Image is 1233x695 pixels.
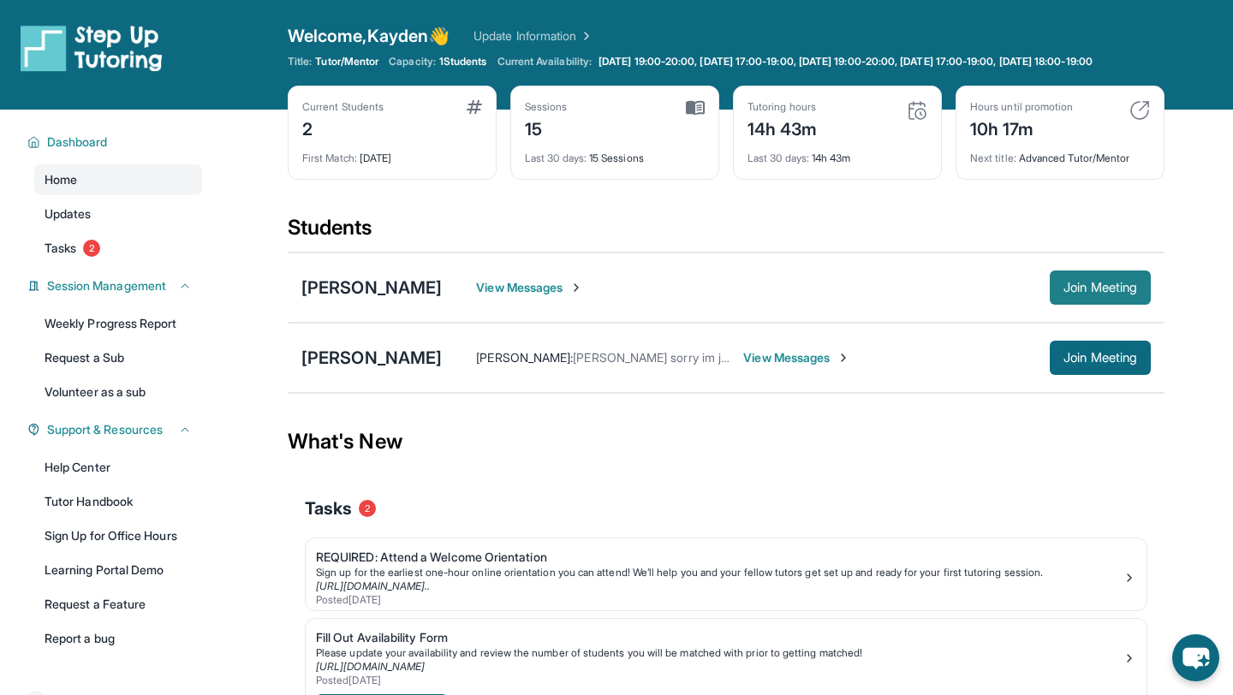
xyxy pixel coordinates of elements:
div: What's New [288,404,1164,479]
span: 2 [83,240,100,257]
span: Title: [288,55,312,68]
div: [PERSON_NAME] [301,276,442,300]
img: card [907,100,927,121]
a: Help Center [34,452,202,483]
button: Session Management [40,277,192,294]
span: Current Availability: [497,55,592,68]
a: Weekly Progress Report [34,308,202,339]
div: Students [288,214,1164,252]
a: Tasks2 [34,233,202,264]
a: [URL][DOMAIN_NAME] [316,660,425,673]
img: card [467,100,482,114]
div: 2 [302,114,384,141]
span: Last 30 days : [748,151,809,164]
div: Sessions [525,100,568,114]
div: 15 [525,114,568,141]
span: [PERSON_NAME] : [476,350,573,365]
a: Request a Feature [34,589,202,620]
span: 2 [359,500,376,517]
div: 14h 43m [748,141,927,165]
a: REQUIRED: Attend a Welcome OrientationSign up for the earliest one-hour online orientation you ca... [306,538,1147,610]
button: Support & Resources [40,421,192,438]
a: Learning Portal Demo [34,555,202,585]
span: 1 Students [439,55,487,68]
span: Next title : [970,151,1016,164]
span: Updates [45,205,92,223]
span: Session Management [47,277,166,294]
div: [DATE] [302,141,482,165]
span: Capacity: [389,55,436,68]
img: Chevron-Right [837,351,850,365]
a: Volunteer as a sub [34,377,202,407]
a: Updates [34,199,202,229]
div: REQUIRED: Attend a Welcome Orientation [316,549,1123,566]
img: Chevron Right [576,27,593,45]
span: View Messages [476,279,583,296]
span: First Match : [302,151,357,164]
a: [URL][DOMAIN_NAME].. [316,579,430,592]
div: [PERSON_NAME] [301,346,442,370]
span: View Messages [743,349,850,366]
button: Join Meeting [1050,270,1151,305]
div: Hours until promotion [970,100,1073,114]
span: Tutor/Mentor [315,55,378,68]
div: Posted [DATE] [316,593,1123,607]
span: Dashboard [47,134,108,151]
span: Tasks [45,240,76,257]
a: Sign Up for Office Hours [34,520,202,551]
div: Tutoring hours [748,100,818,114]
span: Support & Resources [47,421,163,438]
div: Current Students [302,100,384,114]
a: Home [34,164,202,195]
a: Tutor Handbook [34,486,202,517]
span: Join Meeting [1063,282,1137,293]
a: Request a Sub [34,342,202,373]
button: chat-button [1172,634,1219,681]
span: Tasks [305,496,352,520]
img: logo [21,24,163,72]
span: [PERSON_NAME] sorry im joining right now [573,350,808,365]
div: Advanced Tutor/Mentor [970,141,1150,165]
div: 15 Sessions [525,141,705,165]
span: [DATE] 19:00-20:00, [DATE] 17:00-19:00, [DATE] 19:00-20:00, [DATE] 17:00-19:00, [DATE] 18:00-19:00 [599,55,1093,68]
div: Fill Out Availability Form [316,629,1123,646]
button: Dashboard [40,134,192,151]
div: 10h 17m [970,114,1073,141]
img: card [1129,100,1150,121]
img: Chevron-Right [569,281,583,294]
a: Fill Out Availability FormPlease update your availability and review the number of students you w... [306,619,1147,691]
div: 14h 43m [748,114,818,141]
span: Join Meeting [1063,353,1137,363]
span: Home [45,171,77,188]
a: Update Information [474,27,593,45]
a: Report a bug [34,623,202,654]
img: card [686,100,705,116]
span: Welcome, Kayden 👋 [288,24,450,48]
span: Last 30 days : [525,151,587,164]
a: [DATE] 19:00-20:00, [DATE] 17:00-19:00, [DATE] 19:00-20:00, [DATE] 17:00-19:00, [DATE] 18:00-19:00 [595,55,1096,68]
div: Posted [DATE] [316,674,1123,687]
div: Please update your availability and review the number of students you will be matched with prior ... [316,646,1123,660]
button: Join Meeting [1050,341,1151,375]
div: Sign up for the earliest one-hour online orientation you can attend! We’ll help you and your fell... [316,566,1123,579]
